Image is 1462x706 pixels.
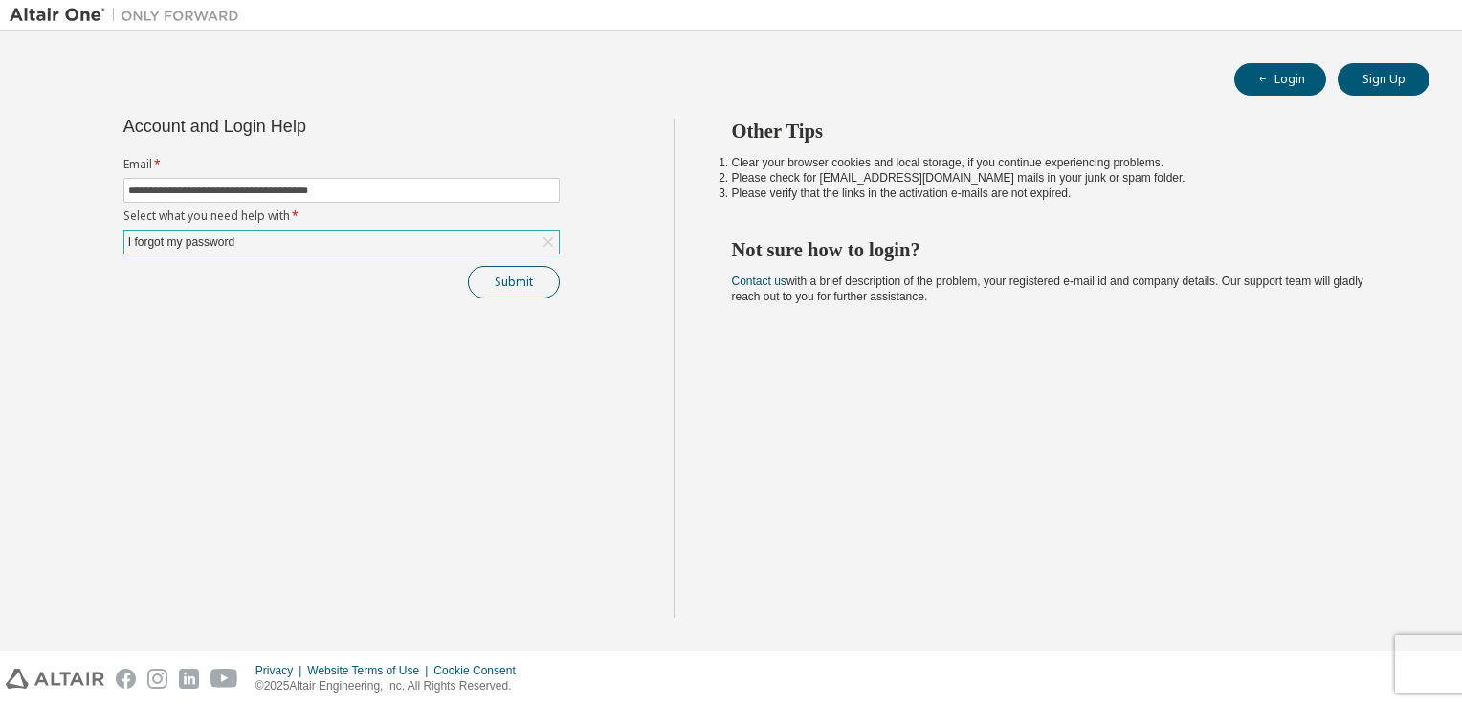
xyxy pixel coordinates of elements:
a: Contact us [732,275,786,288]
div: Cookie Consent [433,663,526,678]
label: Email [123,157,560,172]
img: instagram.svg [147,669,167,689]
h2: Other Tips [732,119,1396,143]
li: Please check for [EMAIL_ADDRESS][DOMAIN_NAME] mails in your junk or spam folder. [732,170,1396,186]
div: Account and Login Help [123,119,473,134]
img: altair_logo.svg [6,669,104,689]
label: Select what you need help with [123,209,560,224]
div: Website Terms of Use [307,663,433,678]
span: with a brief description of the problem, your registered e-mail id and company details. Our suppo... [732,275,1363,303]
div: I forgot my password [125,232,237,253]
button: Login [1234,63,1326,96]
img: youtube.svg [210,669,238,689]
img: facebook.svg [116,669,136,689]
button: Submit [468,266,560,298]
img: linkedin.svg [179,669,199,689]
div: I forgot my password [124,231,559,254]
button: Sign Up [1338,63,1429,96]
div: Privacy [255,663,307,678]
img: Altair One [10,6,249,25]
p: © 2025 Altair Engineering, Inc. All Rights Reserved. [255,678,527,695]
li: Please verify that the links in the activation e-mails are not expired. [732,186,1396,201]
li: Clear your browser cookies and local storage, if you continue experiencing problems. [732,155,1396,170]
h2: Not sure how to login? [732,237,1396,262]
